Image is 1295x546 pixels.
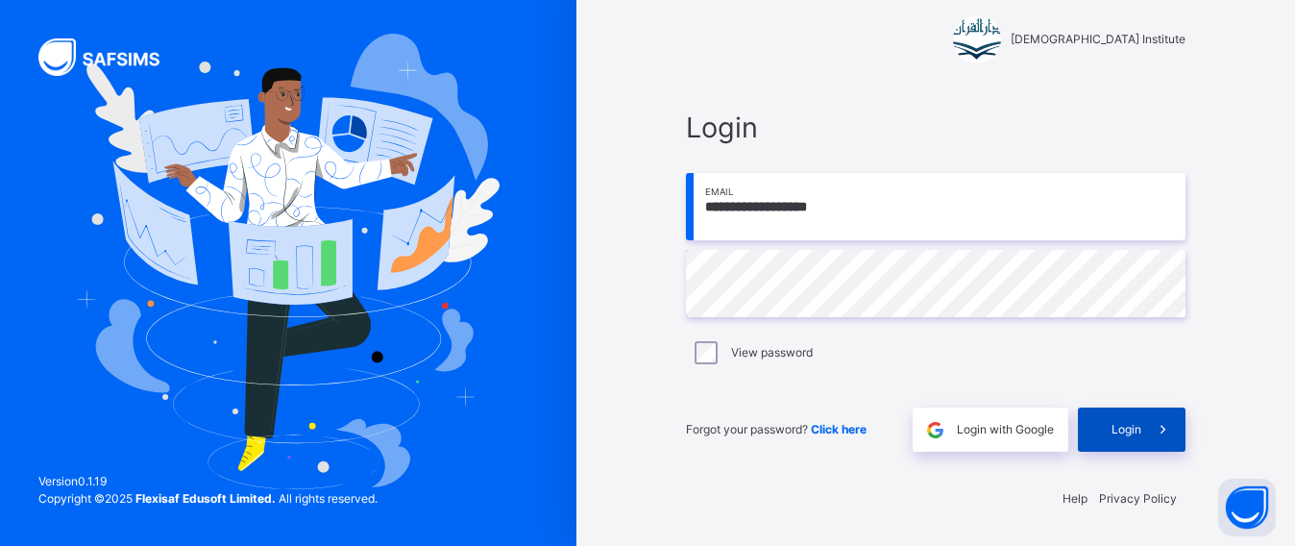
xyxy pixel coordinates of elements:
[686,107,1185,148] span: Login
[1218,479,1276,536] button: Open asap
[811,422,867,436] a: Click here
[731,344,813,361] label: View password
[38,491,378,506] span: Copyright © 2025 All rights reserved.
[1099,491,1177,506] a: Privacy Policy
[38,473,378,490] span: Version 0.1.19
[957,421,1054,438] span: Login with Google
[1011,31,1185,48] span: [DEMOGRAPHIC_DATA] Institute
[1063,491,1087,506] a: Help
[77,34,501,489] img: Hero Image
[686,422,867,436] span: Forgot your password?
[38,38,183,76] img: SAFSIMS Logo
[924,419,946,441] img: google.396cfc9801f0270233282035f929180a.svg
[135,491,276,506] strong: Flexisaf Edusoft Limited.
[1112,421,1141,438] span: Login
